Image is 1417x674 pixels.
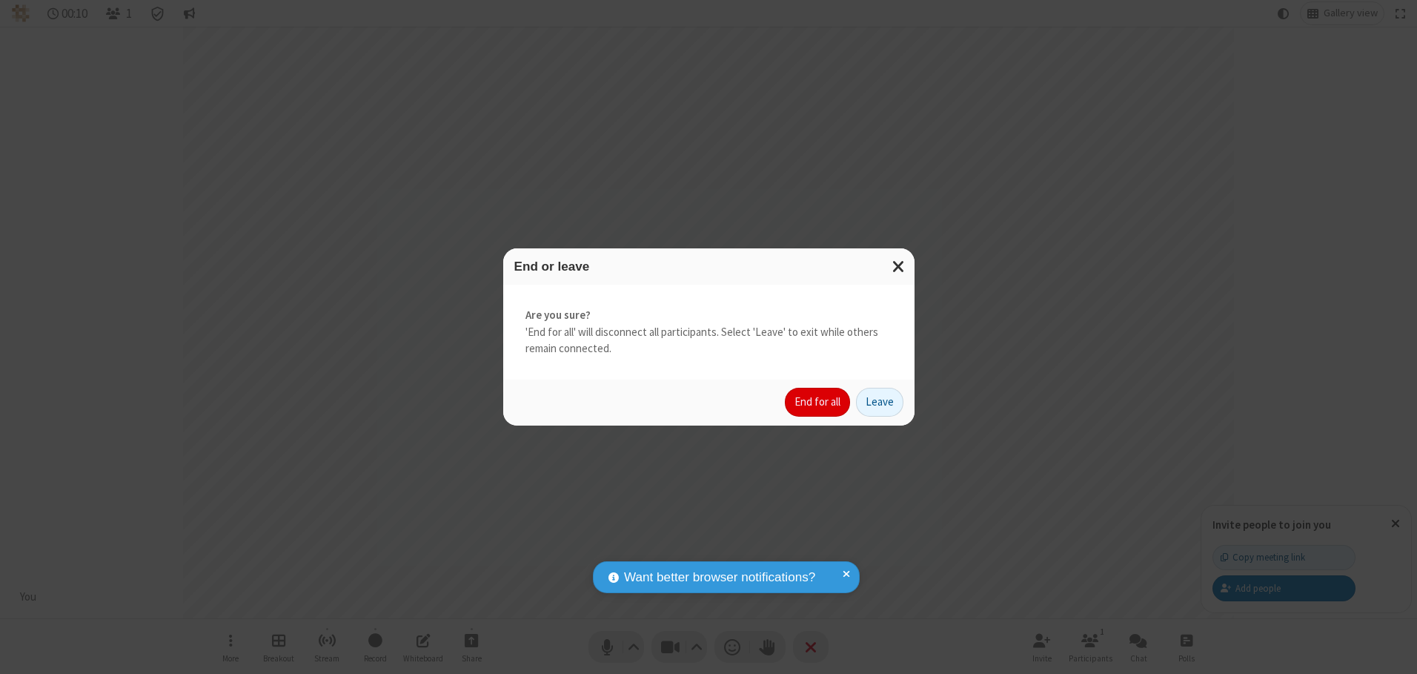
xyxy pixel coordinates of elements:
button: Leave [856,388,903,417]
div: 'End for all' will disconnect all participants. Select 'Leave' to exit while others remain connec... [503,285,915,380]
span: Want better browser notifications? [624,568,815,587]
h3: End or leave [514,260,903,274]
strong: Are you sure? [525,307,892,324]
button: Close modal [883,248,915,285]
button: End for all [785,388,850,417]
